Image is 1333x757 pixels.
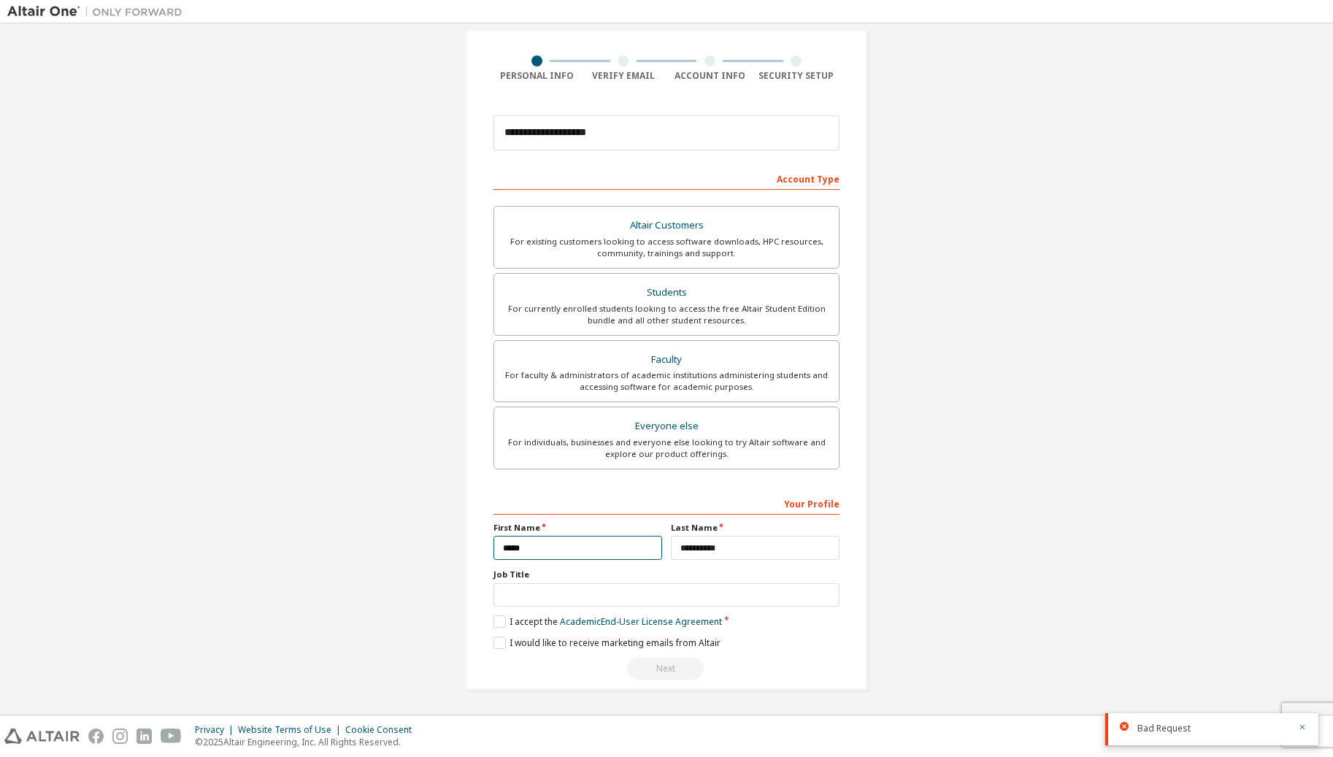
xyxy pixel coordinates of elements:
label: I accept the [493,615,722,628]
div: Account Info [666,70,753,82]
div: Altair Customers [503,215,830,236]
div: For existing customers looking to access software downloads, HPC resources, community, trainings ... [503,236,830,259]
div: Students [503,283,830,303]
label: I would like to receive marketing emails from Altair [493,637,721,649]
img: altair_logo.svg [4,729,80,744]
div: Verify Email [580,70,667,82]
label: Last Name [671,522,840,534]
label: First Name [493,522,662,534]
div: For faculty & administrators of academic institutions administering students and accessing softwa... [503,369,830,393]
span: Bad Request [1137,723,1191,734]
div: Personal Info [493,70,580,82]
p: © 2025 Altair Engineering, Inc. All Rights Reserved. [195,736,420,748]
div: Read and acccept EULA to continue [493,658,840,680]
div: Everyone else [503,416,830,437]
img: linkedin.svg [137,729,152,744]
a: Academic End-User License Agreement [560,615,722,628]
div: For currently enrolled students looking to access the free Altair Student Edition bundle and all ... [503,303,830,326]
div: Security Setup [753,70,840,82]
img: instagram.svg [112,729,128,744]
div: For individuals, businesses and everyone else looking to try Altair software and explore our prod... [503,437,830,460]
label: Job Title [493,569,840,580]
div: Account Type [493,166,840,190]
div: Cookie Consent [345,724,420,736]
img: Altair One [7,4,190,19]
img: youtube.svg [161,729,182,744]
div: Your Profile [493,491,840,515]
div: Website Terms of Use [238,724,345,736]
img: facebook.svg [88,729,104,744]
div: Faculty [503,350,830,370]
div: Privacy [195,724,238,736]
